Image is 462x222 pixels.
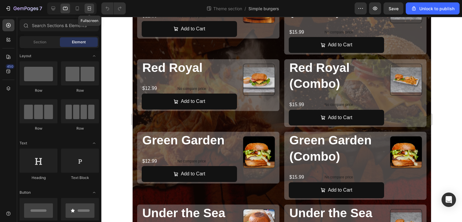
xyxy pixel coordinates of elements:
p: No compare price [192,159,249,162]
div: Undo/Redo [101,2,126,14]
h2: Red Royal [9,42,104,60]
p: 7 [39,5,42,12]
span: Section [33,39,46,45]
span: / [245,5,246,12]
p: Add to Cart [48,153,72,162]
span: Simple burgers [248,5,279,12]
span: Layout [20,53,31,59]
div: Row [61,88,99,93]
div: $12.99 [9,140,40,150]
span: Text [20,140,27,146]
p: Add to Cart [195,169,220,178]
p: No compare price [45,70,102,74]
div: Open Intercom Messenger [442,193,456,207]
div: Text Block [61,175,99,180]
p: No compare price [192,86,249,90]
div: $15.99 [156,83,187,93]
button: <p>Add to Cart</p> [9,149,104,165]
button: <p>Add to Cart</p> [156,165,251,181]
button: <p>Add to Cart</p> [9,77,104,93]
h2: Green Garden [9,115,104,132]
p: Add to Cart [195,24,220,32]
button: <p>Add to Cart</p> [156,93,251,109]
h2: Under the Sea [9,188,104,205]
div: $12.99 [9,67,40,77]
input: Search Sections & Elements [20,19,99,31]
button: Save [383,2,403,14]
iframe: Design area [133,17,431,222]
h2: Under the Sea (Combo) [156,188,251,221]
button: <p>Add to Cart</p> [156,20,251,36]
p: No compare price [45,143,102,146]
p: Add to Cart [195,97,220,105]
h2: Green Garden (Combo) [156,115,251,148]
div: Heading [20,175,57,180]
div: 450 [6,64,14,69]
span: Button [20,190,31,195]
div: Unlock to publish [411,5,454,12]
span: Toggle open [89,51,99,61]
span: Save [389,6,399,11]
button: 7 [2,2,45,14]
h2: Red Royal (Combo) [156,42,251,76]
span: Toggle open [89,138,99,148]
div: Row [20,88,57,93]
div: Row [61,126,99,131]
span: Toggle open [89,188,99,197]
div: $15.99 [156,156,187,165]
span: Element [72,39,86,45]
span: Theme section [212,5,243,12]
div: Row [20,126,57,131]
p: Add to Cart [48,80,72,89]
button: Unlock to publish [406,2,460,14]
